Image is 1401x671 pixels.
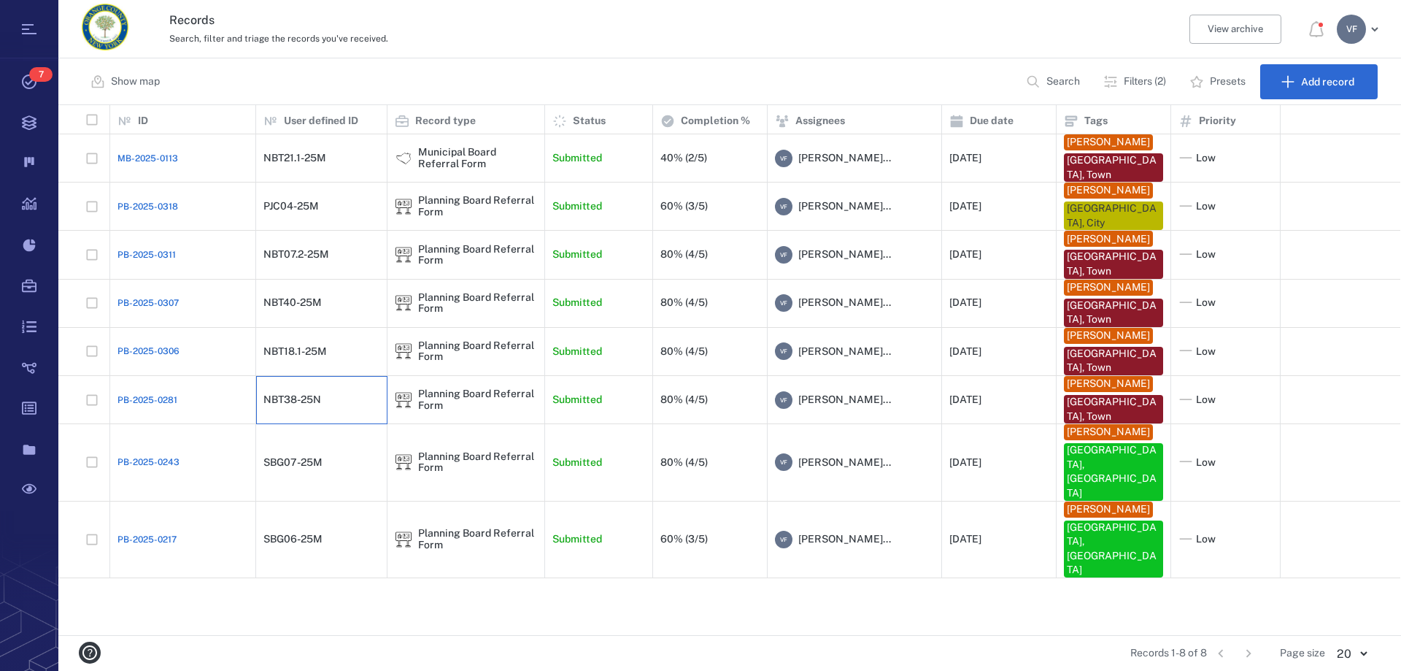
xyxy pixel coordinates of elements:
span: Page size [1280,646,1325,661]
span: Low [1196,532,1216,547]
div: 80% (4/5) [660,249,708,260]
div: [GEOGRAPHIC_DATA], Town [1067,250,1160,278]
button: Add record [1260,64,1378,99]
span: [PERSON_NAME]... [798,296,891,310]
span: [PERSON_NAME]... [798,199,891,214]
div: V F [775,294,792,312]
div: Planning Board Referral Form [395,391,412,409]
a: PB-2025-0281 [117,394,177,407]
p: Due date [970,114,1014,129]
div: NBT38-25N [263,394,321,405]
p: Tags [1084,114,1108,129]
div: [GEOGRAPHIC_DATA], Town [1067,395,1160,423]
div: Planning Board Referral Form [418,528,537,551]
div: V F [775,453,792,471]
p: Submitted [552,296,602,310]
a: PB-2025-0318 [117,200,178,213]
p: Completion % [681,114,750,129]
img: icon Planning Board Referral Form [395,342,412,360]
img: icon Planning Board Referral Form [395,294,412,312]
div: [DATE] [949,153,981,164]
div: [DATE] [949,297,981,308]
button: help [73,636,107,670]
img: icon Planning Board Referral Form [395,453,412,471]
button: View archive [1189,15,1281,44]
span: Low [1196,296,1216,310]
button: Presets [1181,64,1257,99]
div: Planning Board Referral Form [418,195,537,218]
div: V F [1337,15,1366,44]
a: PB-2025-0307 [117,296,179,310]
p: Assignees [795,114,845,129]
button: Show map [82,64,171,99]
div: [DATE] [949,346,981,357]
p: Submitted [552,248,602,262]
img: icon Planning Board Referral Form [395,531,412,548]
div: NBT40-25M [263,297,322,308]
div: NBT18.1-25M [263,346,327,357]
div: [DATE] [949,201,981,212]
p: Submitted [552,393,602,407]
div: [PERSON_NAME] [1067,183,1150,198]
a: PB-2025-0306 [117,345,180,358]
span: Low [1196,393,1216,407]
div: [DATE] [949,534,981,545]
div: 80% (4/5) [660,394,708,405]
img: icon Planning Board Referral Form [395,391,412,409]
img: Orange County Planning Department logo [82,4,128,50]
span: Records 1-8 of 8 [1130,646,1207,661]
span: [PERSON_NAME]... [798,532,891,547]
p: Record type [415,114,476,129]
div: [GEOGRAPHIC_DATA], Town [1067,347,1160,375]
div: Planning Board Referral Form [395,531,412,548]
div: PJC04-25M [263,201,319,212]
p: Priority [1199,114,1236,129]
button: Filters (2) [1095,64,1178,99]
button: VF [1337,15,1383,44]
span: Low [1196,199,1216,214]
p: Submitted [552,456,602,470]
nav: pagination navigation [1207,642,1262,665]
div: [GEOGRAPHIC_DATA], Town [1067,299,1160,327]
p: Submitted [552,151,602,166]
div: V F [775,531,792,548]
div: V F [775,198,792,215]
span: Search, filter and triage the records you've received. [169,34,388,44]
div: [GEOGRAPHIC_DATA], Town [1067,153,1160,182]
span: Low [1196,456,1216,470]
div: [DATE] [949,249,981,260]
div: [PERSON_NAME] [1067,502,1150,517]
div: V F [775,391,792,409]
div: SBG06-25M [263,534,323,545]
div: NBT07.2-25M [263,249,329,260]
p: Submitted [552,345,602,359]
p: Show map [111,74,160,89]
div: 80% (4/5) [660,457,708,468]
a: MB-2025-0113 [117,152,178,165]
a: PB-2025-0243 [117,456,180,469]
div: Planning Board Referral Form [418,340,537,363]
img: icon Planning Board Referral Form [395,198,412,215]
a: PB-2025-0217 [117,533,177,546]
span: Low [1196,151,1216,166]
span: [PERSON_NAME]... [798,248,891,262]
div: 80% (4/5) [660,297,708,308]
div: 60% (3/5) [660,201,708,212]
div: V F [775,150,792,167]
div: Municipal Board Referral Form [395,150,412,167]
div: Planning Board Referral Form [418,388,537,411]
p: Status [573,114,606,129]
div: Planning Board Referral Form [418,451,537,474]
a: PB-2025-0311 [117,248,176,261]
div: NBT21.1-25M [263,153,326,164]
div: [PERSON_NAME] [1067,329,1150,343]
div: [PERSON_NAME] [1067,135,1150,150]
div: [DATE] [949,394,981,405]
